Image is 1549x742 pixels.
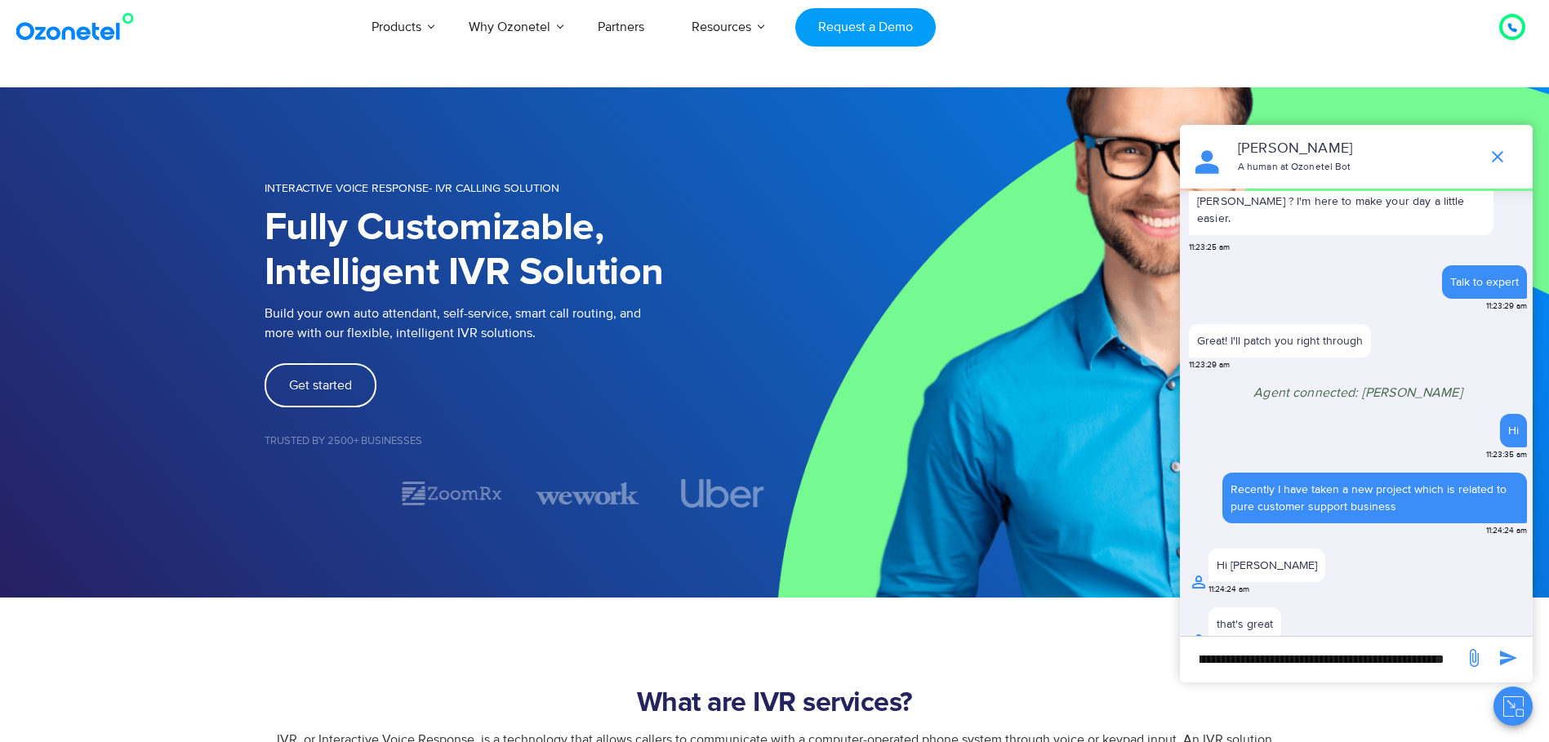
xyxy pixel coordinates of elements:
span: 11:23:25 am [1189,242,1230,254]
span: 11:23:29 am [1189,359,1230,371]
p: A human at Ozonetel Bot [1238,160,1472,175]
div: Talk to expert [1450,273,1519,291]
div: 4 / 7 [671,479,774,508]
div: Recently I have taken a new project which is related to pure customer support business [1231,481,1519,515]
a: Request a Demo [795,8,935,47]
button: Close chat [1493,686,1533,726]
p: Great! I'll patch you right through [1197,332,1363,349]
span: 11:24:24 am [1486,525,1527,537]
span: 11:23:35 am [1486,449,1527,461]
img: zoomrx [400,479,503,508]
p: [PERSON_NAME] [1238,138,1472,160]
span: end chat or minimize [1481,140,1514,173]
a: Get started [265,363,376,407]
span: 11:23:29 am [1486,300,1527,313]
span: Get started [289,379,352,392]
div: Image Carousel [265,479,775,508]
span: send message [1458,642,1490,674]
div: that's great [1217,615,1273,633]
span: 11:24:24 am [1208,584,1249,596]
img: wework [536,479,639,508]
div: new-msg-input [1188,645,1456,674]
img: uber [682,479,765,508]
h2: What are IVR services? [265,687,1285,720]
div: Hi [PERSON_NAME] [1217,557,1317,574]
span: send message [1492,642,1525,674]
span: Agent connected: [PERSON_NAME] [1253,384,1462,401]
p: Now, tell me – what can I do for you [DATE], [PERSON_NAME] ? I'm here to make your day a little e... [1189,167,1493,235]
h1: Fully Customizable, Intelligent IVR Solution [265,206,775,295]
div: 1 / 7 [265,483,367,503]
h5: Trusted by 2500+ Businesses [265,436,775,447]
span: INTERACTIVE VOICE RESPONSE- IVR Calling Solution [265,181,559,195]
div: 2 / 7 [400,479,503,508]
div: Hi [1508,422,1519,439]
p: Build your own auto attendant, self-service, smart call routing, and more with our flexible, inte... [265,304,775,343]
div: 3 / 7 [536,479,639,508]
